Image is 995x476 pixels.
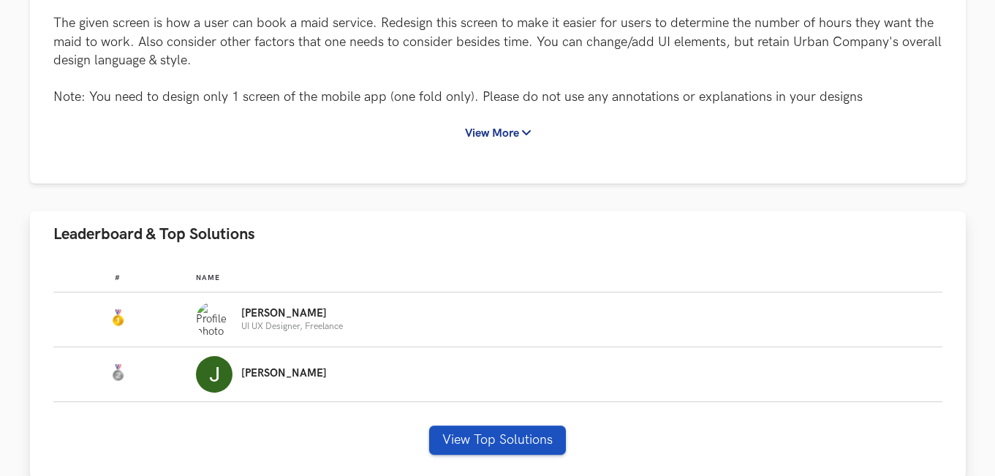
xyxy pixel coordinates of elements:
[109,309,126,327] img: Gold Medal
[196,273,220,282] span: Name
[429,426,566,455] button: View Top Solutions
[196,301,232,338] img: Profile photo
[452,120,544,147] button: View More
[53,262,942,402] table: Leaderboard
[241,322,343,331] p: UI UX Designer, Freelance
[53,224,255,244] span: Leaderboard & Top Solutions
[109,364,126,382] img: Silver Medal
[241,308,343,320] p: [PERSON_NAME]
[241,368,327,379] p: [PERSON_NAME]
[196,356,232,393] img: Profile photo
[30,211,966,257] button: Leaderboard & Top Solutions
[115,273,121,282] span: #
